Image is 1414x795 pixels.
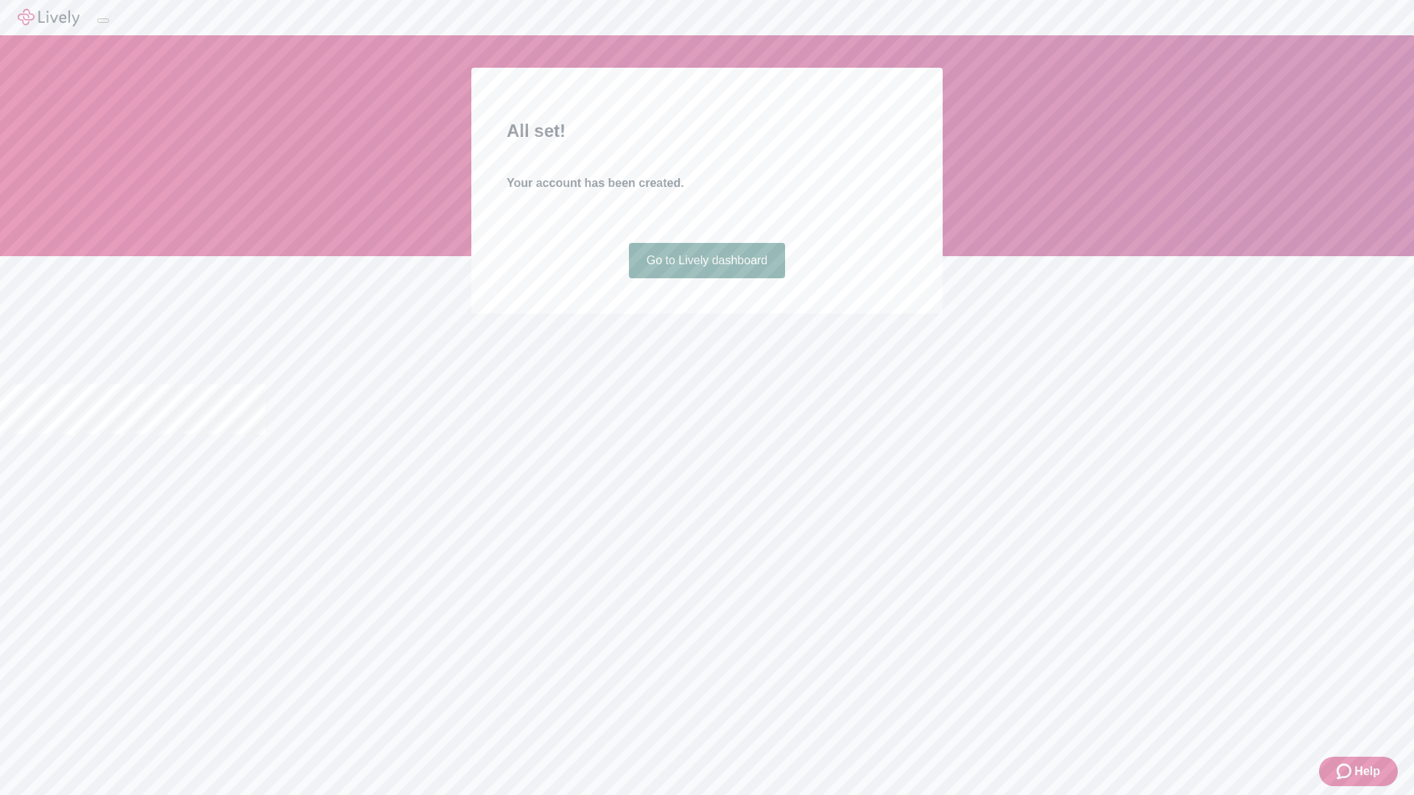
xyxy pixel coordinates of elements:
[1319,757,1398,786] button: Zendesk support iconHelp
[97,18,109,23] button: Log out
[1354,763,1380,780] span: Help
[18,9,80,26] img: Lively
[507,174,907,192] h4: Your account has been created.
[629,243,786,278] a: Go to Lively dashboard
[1337,763,1354,780] svg: Zendesk support icon
[507,118,907,144] h2: All set!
